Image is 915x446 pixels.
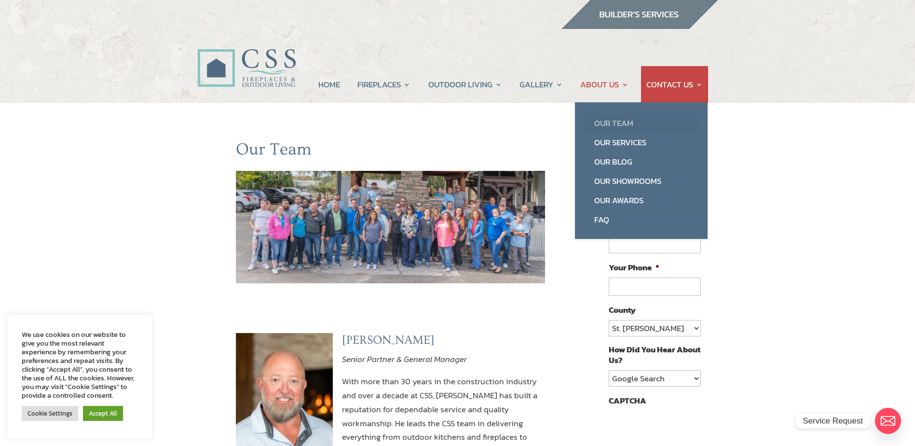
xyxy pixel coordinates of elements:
[609,344,700,365] label: How Did You Hear About Us?
[609,262,659,273] label: Your Phone
[519,66,563,103] a: GALLERY
[236,139,546,165] h1: Our Team
[646,66,703,103] a: CONTACT US
[236,171,546,283] img: team2
[585,171,698,191] a: Our Showrooms
[197,22,296,92] img: CSS Fireplaces & Outdoor Living (Formerly Construction Solutions & Supply)- Jacksonville Ormond B...
[357,66,410,103] a: FIREPLACES
[609,395,646,406] label: CAPTCHA
[342,333,545,352] h3: [PERSON_NAME]
[585,210,698,229] a: FAQ
[22,330,137,400] div: We use cookies on our website to give you the most relevant experience by remembering your prefer...
[342,353,467,365] em: Senior Partner & General Manager
[561,20,718,32] a: builder services construction supply
[318,66,340,103] a: HOME
[609,305,636,315] label: County
[580,66,628,103] a: ABOUT US
[585,113,698,133] a: Our Team
[585,191,698,210] a: Our Awards
[585,152,698,171] a: Our Blog
[22,406,78,421] a: Cookie Settings
[83,406,123,421] a: Accept All
[875,408,901,434] a: Email
[428,66,502,103] a: OUTDOOR LIVING
[585,133,698,152] a: Our Services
